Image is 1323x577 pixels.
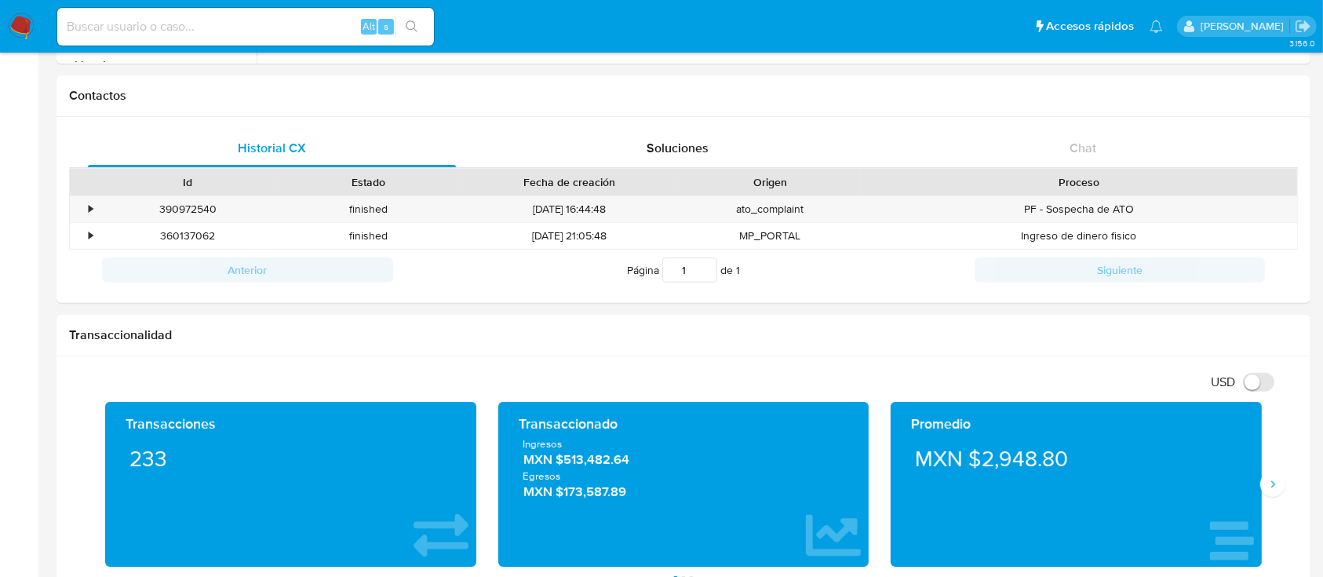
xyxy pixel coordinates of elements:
div: ato_complaint [680,196,861,222]
a: Notificaciones [1150,20,1163,33]
a: Salir [1295,18,1311,35]
span: s [384,19,388,34]
span: Accesos rápidos [1046,18,1134,35]
button: search-icon [395,16,428,38]
div: Id [108,174,268,190]
span: 1 [736,262,740,278]
span: Alt [363,19,375,34]
div: [DATE] 21:05:48 [459,223,680,249]
button: Anterior [102,257,393,283]
button: Siguiente [975,257,1266,283]
div: finished [279,223,460,249]
input: Buscar usuario o caso... [57,16,434,37]
div: Estado [290,174,449,190]
div: • [89,228,93,243]
h1: Contactos [69,88,1298,104]
div: Ingreso de dinero fisico [861,223,1297,249]
div: [DATE] 16:44:48 [459,196,680,222]
div: PF - Sospecha de ATO [861,196,1297,222]
div: Fecha de creación [470,174,669,190]
span: Soluciones [647,139,709,157]
span: Página de [627,257,740,283]
span: Historial CX [238,139,306,157]
div: MP_PORTAL [680,223,861,249]
p: alan.cervantesmartinez@mercadolibre.com.mx [1201,19,1289,34]
span: 3.156.0 [1289,37,1315,49]
div: finished [279,196,460,222]
div: Proceso [872,174,1286,190]
h1: Transaccionalidad [69,327,1298,343]
div: 390972540 [97,196,279,222]
div: Origen [691,174,850,190]
div: 360137062 [97,223,279,249]
div: • [89,202,93,217]
span: Chat [1070,139,1096,157]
